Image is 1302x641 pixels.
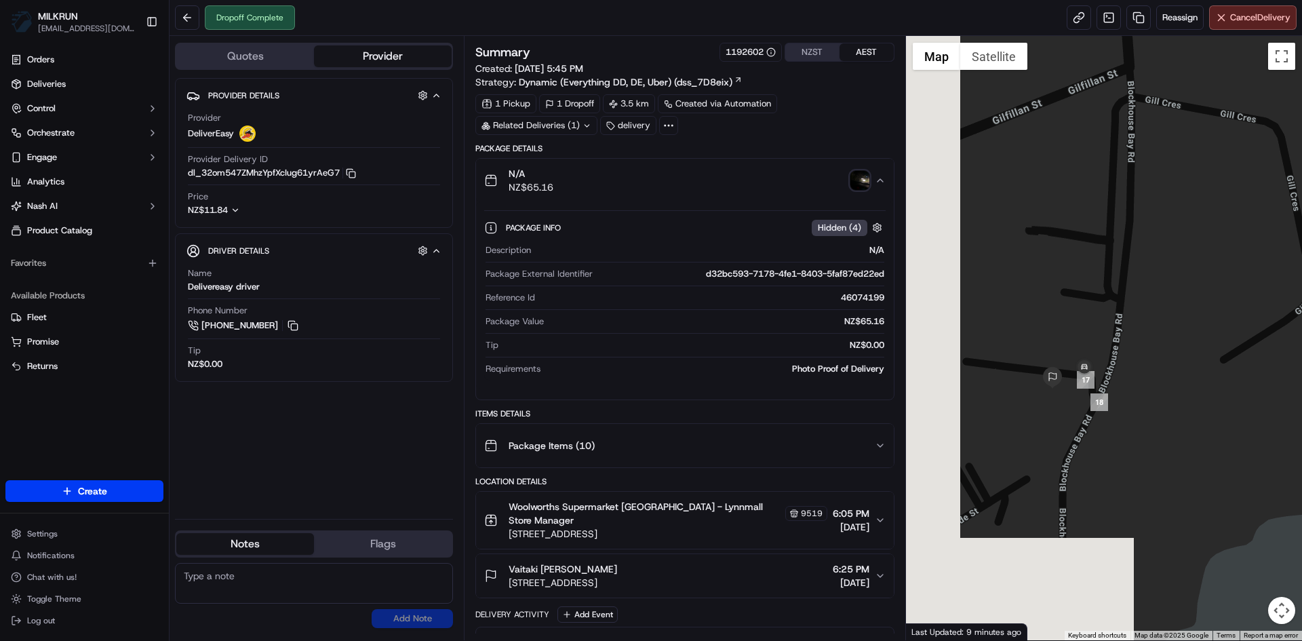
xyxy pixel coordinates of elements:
span: Chat with us! [27,572,77,583]
button: Reassign [1156,5,1204,30]
span: Driver Details [208,246,269,256]
button: [EMAIL_ADDRESS][DOMAIN_NAME] [38,23,135,34]
span: 9519 [801,508,823,519]
div: NZ$0.00 [504,339,884,351]
span: Returns [27,360,58,372]
div: 1 Pickup [475,94,536,113]
img: Google [909,623,954,640]
button: AEST [840,43,894,61]
a: Orders [5,49,163,71]
span: Deliveries [27,78,66,90]
div: 46074199 [540,292,884,304]
button: Show satellite imagery [960,43,1027,70]
button: NZST [785,43,840,61]
div: Items Details [475,408,894,419]
button: Driver Details [186,239,441,262]
button: Add Event [557,606,618,623]
span: Package External Identifier [486,268,593,280]
button: MILKRUNMILKRUN[EMAIL_ADDRESS][DOMAIN_NAME] [5,5,140,38]
div: 17 [1077,371,1094,389]
span: NZ$65.16 [509,180,553,194]
div: Available Products [5,285,163,307]
div: NZ$65.16 [549,315,884,328]
a: Promise [11,336,158,348]
span: Dynamic (Everything DD, DE, Uber) (dss_7D8eix) [519,75,732,89]
span: Reference Id [486,292,535,304]
button: Keyboard shortcuts [1068,631,1126,640]
span: [DATE] 5:45 PM [515,62,583,75]
div: Related Deliveries (1) [475,116,597,135]
a: [PHONE_NUMBER] [188,318,300,333]
a: Analytics [5,171,163,193]
span: Price [188,191,208,203]
h3: Summary [475,46,530,58]
button: Orchestrate [5,122,163,144]
button: MILKRUN [38,9,78,23]
div: NZ$0.00 [188,358,222,370]
a: Product Catalog [5,220,163,241]
button: N/ANZ$65.16photo_proof_of_delivery image [476,159,893,202]
span: DeliverEasy [188,128,234,140]
span: Control [27,102,56,115]
img: MILKRUN [11,11,33,33]
span: Phone Number [188,305,248,317]
span: NZ$11.84 [188,204,228,216]
button: Flags [314,533,452,555]
span: 6:05 PM [833,507,869,520]
img: photo_proof_of_delivery image [850,171,869,190]
button: Provider Details [186,84,441,106]
span: Cancel Delivery [1230,12,1290,24]
span: [DATE] [833,520,869,534]
button: Notifications [5,546,163,565]
span: Package Value [486,315,544,328]
span: N/A [509,167,553,180]
span: Engage [27,151,57,163]
button: Nash AI [5,195,163,217]
span: Fleet [27,311,47,324]
div: Created via Automation [658,94,777,113]
button: Toggle Theme [5,589,163,608]
a: Report a map error [1244,632,1298,639]
span: Log out [27,615,55,626]
span: Created: [475,62,583,75]
button: Notes [176,533,314,555]
span: Settings [27,528,58,539]
button: Returns [5,355,163,377]
span: Notifications [27,550,75,561]
span: Requirements [486,363,540,375]
div: 3.5 km [603,94,655,113]
button: Promise [5,331,163,353]
span: Nash AI [27,200,58,212]
span: 6:25 PM [833,562,869,576]
span: Package Info [506,222,564,233]
a: Fleet [11,311,158,324]
div: d32bc593-7178-4fe1-8403-5faf87ed22ed [598,268,884,280]
span: Toggle Theme [27,594,81,604]
button: Log out [5,611,163,630]
button: Engage [5,147,163,168]
span: Provider Delivery ID [188,153,268,166]
a: Dynamic (Everything DD, DE, Uber) (dss_7D8eix) [519,75,743,89]
a: Terms (opens in new tab) [1217,632,1236,639]
span: [STREET_ADDRESS] [509,527,827,541]
span: Reassign [1162,12,1198,24]
button: CancelDelivery [1209,5,1297,30]
div: Favorites [5,252,163,274]
button: Toggle fullscreen view [1268,43,1295,70]
button: NZ$11.84 [188,204,307,216]
button: Provider [314,45,452,67]
button: Hidden (4) [812,219,886,236]
img: delivereasy_logo.png [239,125,256,142]
span: Tip [486,339,498,351]
button: 1192602 [726,46,776,58]
span: Analytics [27,176,64,188]
span: Orders [27,54,54,66]
div: N/ANZ$65.16photo_proof_of_delivery image [476,202,893,400]
button: Fleet [5,307,163,328]
div: Strategy: [475,75,743,89]
span: [PHONE_NUMBER] [201,319,278,332]
button: Package Items (10) [476,424,893,467]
